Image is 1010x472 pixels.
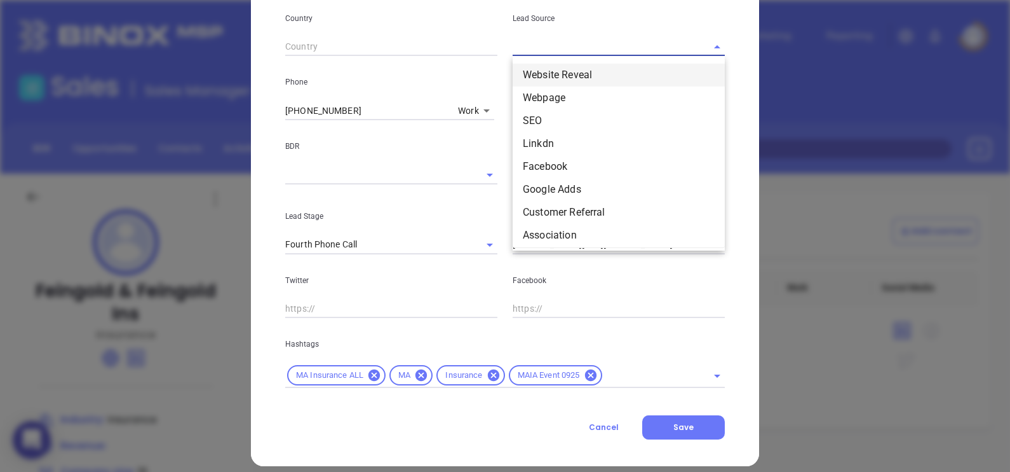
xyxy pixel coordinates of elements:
[285,274,497,288] p: Twitter
[513,64,725,87] li: Website Reveal
[589,422,619,433] span: Cancel
[285,75,497,89] p: Phone
[285,139,497,153] p: BDR
[513,87,725,109] li: Webpage
[438,370,490,381] span: Insurance
[436,365,504,385] div: Insurance
[565,415,642,440] button: Cancel
[389,365,433,385] div: MA
[285,38,497,57] input: Country
[509,365,602,385] div: MAIA Event 0925
[288,370,371,381] span: MA Insurance ALL
[513,178,725,201] li: Google Adds
[285,300,497,319] input: https://
[513,300,725,319] input: https://
[287,365,386,385] div: MA Insurance ALL
[513,224,725,247] li: Association
[391,370,418,381] span: MA
[481,236,499,254] button: Open
[513,132,725,155] li: Linkdn
[510,370,588,381] span: MAIA Event 0925
[285,101,453,120] input: Phone
[642,415,725,440] button: Save
[708,367,726,385] button: Open
[513,274,725,288] p: Facebook
[513,11,725,25] p: Lead Source
[285,337,725,351] p: Hashtags
[708,38,726,56] button: Close
[513,155,725,178] li: Facebook
[673,422,694,433] span: Save
[458,102,494,121] div: Work
[285,11,497,25] p: Country
[481,166,499,184] button: Open
[285,209,497,223] p: Lead Stage
[513,247,725,270] li: Other
[513,109,725,132] li: SEO
[513,201,725,224] li: Customer Referral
